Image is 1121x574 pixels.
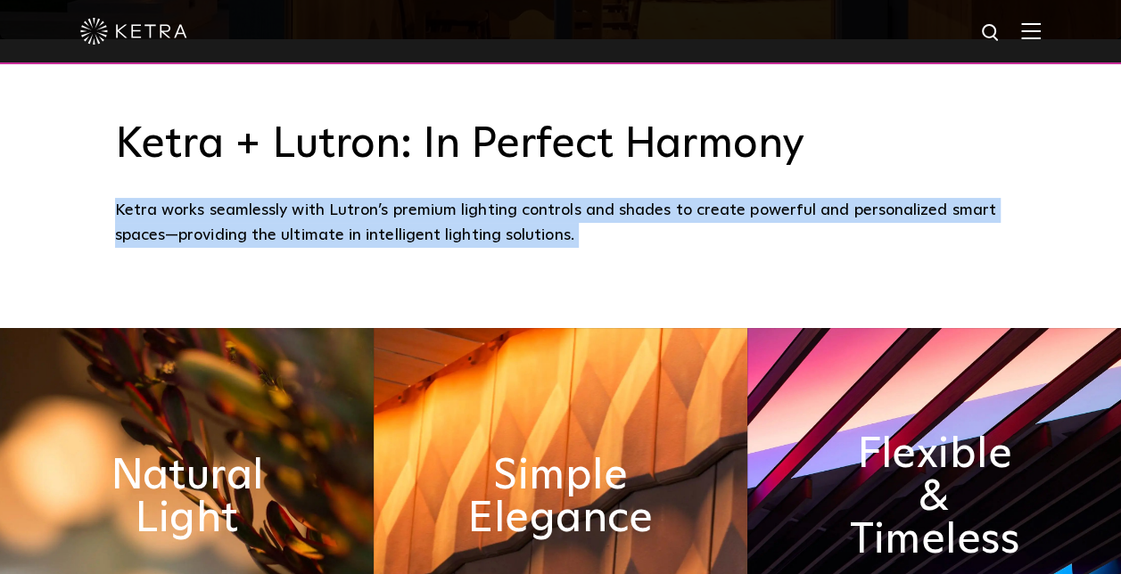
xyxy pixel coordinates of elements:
[115,119,1007,171] h3: Ketra + Lutron: In Perfect Harmony
[467,455,655,540] h2: Simple Elegance
[94,455,281,540] h2: Natural Light
[841,433,1028,562] h2: Flexible & Timeless
[80,18,187,45] img: ketra-logo-2019-white
[115,198,1007,249] div: Ketra works seamlessly with Lutron’s premium lighting controls and shades to create powerful and ...
[1021,22,1041,39] img: Hamburger%20Nav.svg
[980,22,1002,45] img: search icon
